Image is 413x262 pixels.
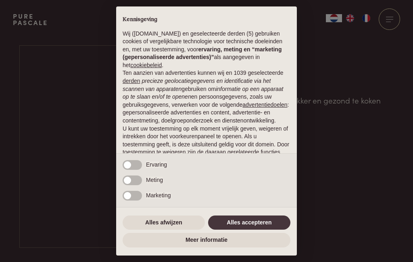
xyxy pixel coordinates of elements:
[130,62,162,68] a: cookiebeleid
[123,77,140,85] button: derden
[146,192,171,199] span: Marketing
[123,30,290,70] p: Wij ([DOMAIN_NAME]) en geselecteerde derden (5) gebruiken cookies of vergelijkbare technologie vo...
[123,16,290,23] h2: Kennisgeving
[123,78,271,92] em: precieze geolocatiegegevens en identificatie via het scannen van apparaten
[146,161,167,168] span: Ervaring
[208,216,290,230] button: Alles accepteren
[123,46,282,61] strong: ervaring, meting en “marketing (gepersonaliseerde advertenties)”
[123,86,284,100] em: informatie op een apparaat op te slaan en/of te openen
[123,216,205,230] button: Alles afwijzen
[123,233,290,247] button: Meer informatie
[123,125,290,165] p: U kunt uw toestemming op elk moment vrijelijk geven, weigeren of intrekken door het voorkeurenpan...
[146,177,163,183] span: Meting
[242,101,287,109] button: advertentiedoelen
[123,69,290,125] p: Ten aanzien van advertenties kunnen wij en 1039 geselecteerde gebruiken om en persoonsgegevens, z...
